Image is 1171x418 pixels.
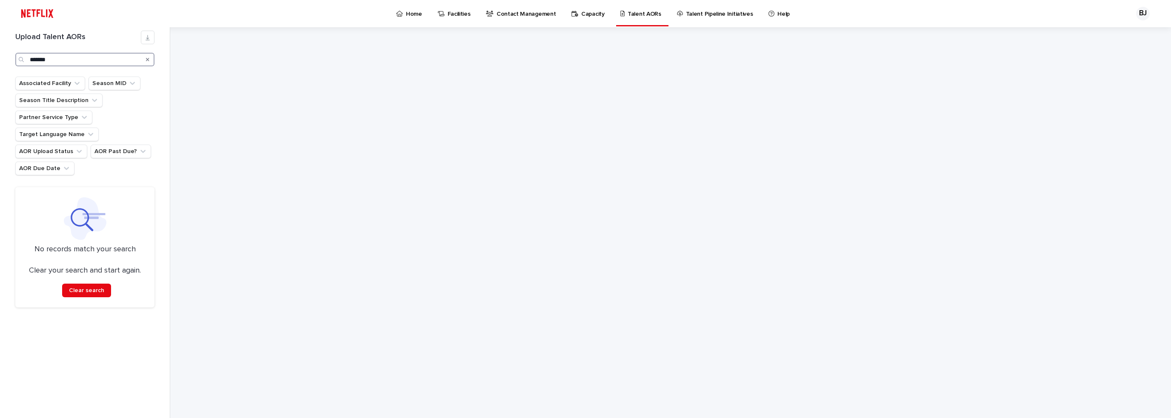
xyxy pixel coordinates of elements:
input: Search [15,53,154,66]
span: Clear search [69,287,104,293]
div: BJ [1136,7,1150,20]
h1: Upload Talent AORs [15,33,141,42]
button: Partner Service Type [15,111,92,124]
button: AOR Due Date [15,162,74,175]
button: Clear search [62,284,111,297]
p: Clear your search and start again. [29,266,141,276]
button: Season MID [89,77,140,90]
button: Associated Facility [15,77,85,90]
p: No records match your search [26,245,144,254]
button: AOR Past Due? [91,145,151,158]
button: AOR Upload Status [15,145,87,158]
img: ifQbXi3ZQGMSEF7WDB7W [17,5,57,22]
button: Target Language Name [15,128,99,141]
button: Season Title Description [15,94,103,107]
